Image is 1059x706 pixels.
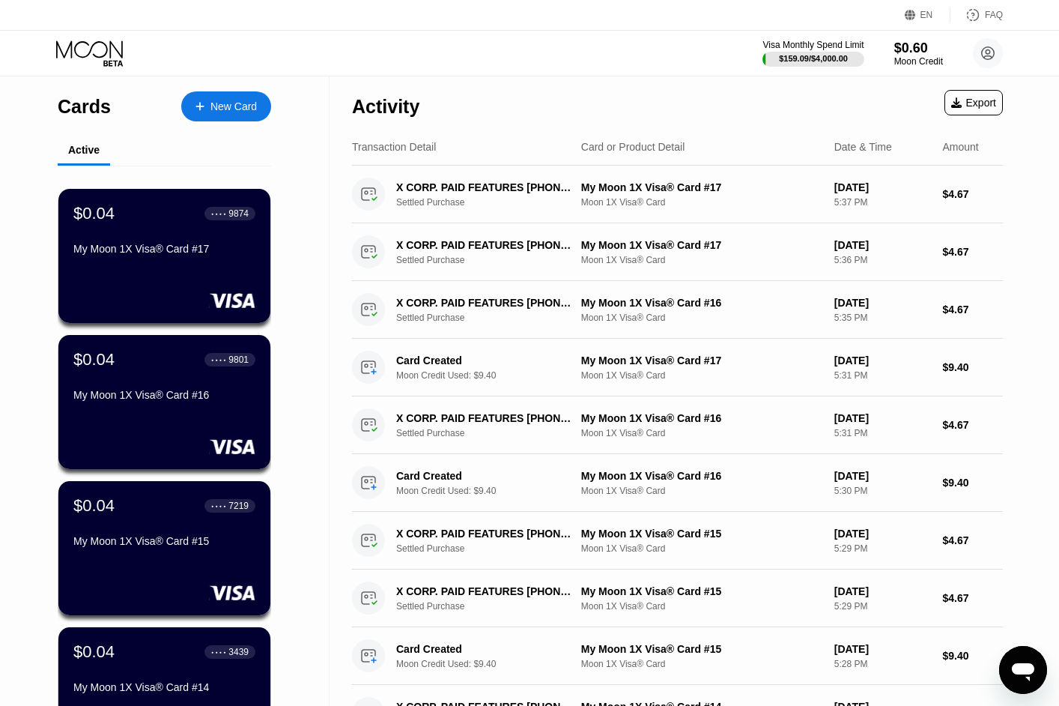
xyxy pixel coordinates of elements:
[834,354,931,366] div: [DATE]
[352,166,1003,223] div: X CORP. PAID FEATURES [PHONE_NUMBER] USSettled PurchaseMy Moon 1X Visa® Card #17Moon 1X Visa® Car...
[228,501,249,511] div: 7219
[396,370,592,381] div: Moon Credit Used: $9.40
[396,543,592,554] div: Settled Purchase
[73,389,255,401] div: My Moon 1X Visa® Card #16
[762,40,864,67] div: Visa Monthly Spend Limit$159.09/$4,000.00
[73,642,115,662] div: $0.04
[834,370,931,381] div: 5:31 PM
[73,243,255,255] div: My Moon 1X Visa® Card #17
[985,10,1003,20] div: FAQ
[943,304,1003,316] div: $4.67
[581,297,822,309] div: My Moon 1X Visa® Card #16
[396,197,592,208] div: Settled Purchase
[210,100,257,113] div: New Card
[396,354,578,366] div: Card Created
[396,585,578,597] div: X CORP. PAID FEATURES [PHONE_NUMBER] US
[581,141,685,153] div: Card or Product Detail
[352,570,1003,627] div: X CORP. PAID FEATURES [PHONE_NUMBER] USSettled PurchaseMy Moon 1X Visa® Card #15Moon 1X Visa® Car...
[352,512,1003,570] div: X CORP. PAID FEATURES [PHONE_NUMBER] USSettled PurchaseMy Moon 1X Visa® Card #15Moon 1X Visa® Car...
[352,627,1003,685] div: Card CreatedMoon Credit Used: $9.40My Moon 1X Visa® Card #15Moon 1X Visa® Card[DATE]5:28 PM$9.40
[581,643,822,655] div: My Moon 1X Visa® Card #15
[894,40,943,56] div: $0.60
[999,646,1047,694] iframe: Кнопка запуска окна обмена сообщениями
[834,470,931,482] div: [DATE]
[211,650,226,654] div: ● ● ● ●
[396,239,578,251] div: X CORP. PAID FEATURES [PHONE_NUMBER] US
[581,659,822,669] div: Moon 1X Visa® Card
[68,144,100,156] div: Active
[943,650,1003,662] div: $9.40
[581,470,822,482] div: My Moon 1X Visa® Card #16
[396,313,592,323] div: Settled Purchase
[581,428,822,438] div: Moon 1X Visa® Card
[943,246,1003,258] div: $4.67
[834,659,931,669] div: 5:28 PM
[352,396,1003,454] div: X CORP. PAID FEATURES [PHONE_NUMBER] USSettled PurchaseMy Moon 1X Visa® Card #16Moon 1X Visa® Car...
[352,141,436,153] div: Transaction Detail
[73,496,115,516] div: $0.04
[834,255,931,265] div: 5:36 PM
[834,141,892,153] div: Date & Time
[834,239,931,251] div: [DATE]
[581,354,822,366] div: My Moon 1X Visa® Card #17
[73,681,255,693] div: My Moon 1X Visa® Card #14
[581,543,822,554] div: Moon 1X Visa® Card
[943,592,1003,604] div: $4.67
[834,543,931,554] div: 5:29 PM
[920,10,933,20] div: EN
[396,528,578,540] div: X CORP. PAID FEATURES [PHONE_NUMBER] US
[228,647,249,657] div: 3439
[396,428,592,438] div: Settled Purchase
[894,40,943,67] div: $0.60Moon Credit
[944,90,1003,115] div: Export
[58,189,270,323] div: $0.04● ● ● ●9874My Moon 1X Visa® Card #17
[58,335,270,469] div: $0.04● ● ● ●9801My Moon 1X Visa® Card #16
[581,528,822,540] div: My Moon 1X Visa® Card #15
[211,357,226,362] div: ● ● ● ●
[352,454,1003,512] div: Card CreatedMoon Credit Used: $9.40My Moon 1X Visa® Card #16Moon 1X Visa® Card[DATE]5:30 PM$9.40
[834,428,931,438] div: 5:31 PM
[834,412,931,424] div: [DATE]
[581,255,822,265] div: Moon 1X Visa® Card
[396,643,578,655] div: Card Created
[834,297,931,309] div: [DATE]
[352,96,419,118] div: Activity
[943,141,979,153] div: Amount
[834,601,931,612] div: 5:29 PM
[73,350,115,369] div: $0.04
[581,412,822,424] div: My Moon 1X Visa® Card #16
[211,504,226,508] div: ● ● ● ●
[762,40,864,50] div: Visa Monthly Spend Limit
[58,96,111,118] div: Cards
[951,97,996,109] div: Export
[834,585,931,597] div: [DATE]
[228,354,249,365] div: 9801
[779,54,848,63] div: $159.09 / $4,000.00
[943,419,1003,431] div: $4.67
[396,181,578,193] div: X CORP. PAID FEATURES [PHONE_NUMBER] US
[581,486,822,496] div: Moon 1X Visa® Card
[396,255,592,265] div: Settled Purchase
[894,56,943,67] div: Moon Credit
[73,204,115,223] div: $0.04
[834,313,931,323] div: 5:35 PM
[905,7,950,22] div: EN
[943,188,1003,200] div: $4.67
[396,659,592,669] div: Moon Credit Used: $9.40
[352,339,1003,396] div: Card CreatedMoon Credit Used: $9.40My Moon 1X Visa® Card #17Moon 1X Visa® Card[DATE]5:31 PM$9.40
[396,470,578,482] div: Card Created
[943,477,1003,489] div: $9.40
[581,585,822,597] div: My Moon 1X Visa® Card #15
[352,281,1003,339] div: X CORP. PAID FEATURES [PHONE_NUMBER] USSettled PurchaseMy Moon 1X Visa® Card #16Moon 1X Visa® Car...
[352,223,1003,281] div: X CORP. PAID FEATURES [PHONE_NUMBER] USSettled PurchaseMy Moon 1X Visa® Card #17Moon 1X Visa® Car...
[581,181,822,193] div: My Moon 1X Visa® Card #17
[73,535,255,547] div: My Moon 1X Visa® Card #15
[834,181,931,193] div: [DATE]
[834,486,931,496] div: 5:30 PM
[396,601,592,612] div: Settled Purchase
[228,208,249,219] div: 9874
[581,370,822,381] div: Moon 1X Visa® Card
[834,197,931,208] div: 5:37 PM
[950,7,1003,22] div: FAQ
